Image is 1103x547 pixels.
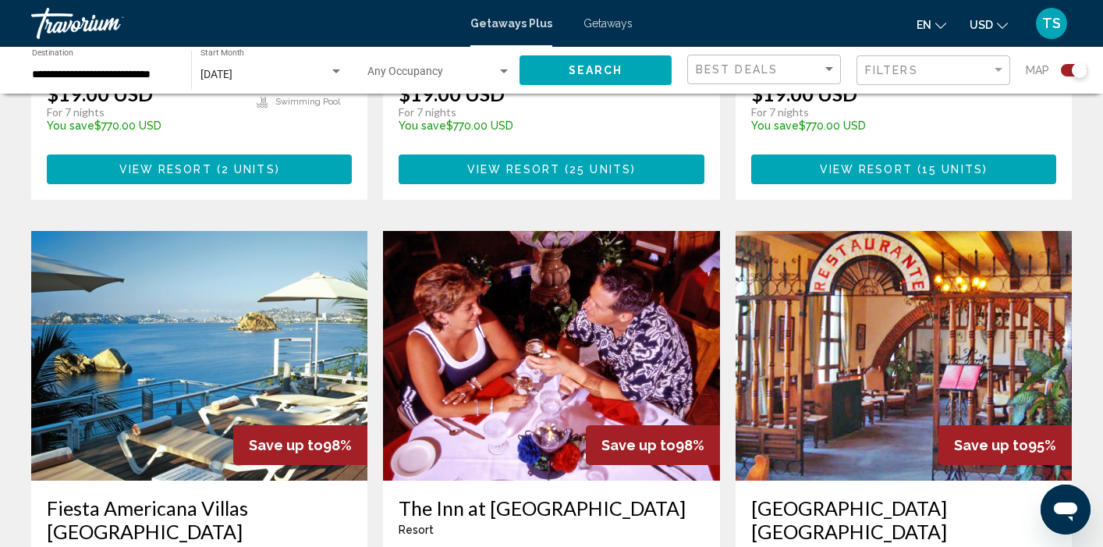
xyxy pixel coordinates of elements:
p: $770.00 USD [751,119,945,132]
span: en [917,19,931,31]
span: 15 units [922,164,983,176]
div: 98% [233,425,367,465]
iframe: Button to launch messaging window [1041,485,1091,535]
a: Fiesta Americana Villas [GEOGRAPHIC_DATA] [47,496,352,543]
a: Getaways [583,17,633,30]
span: Swimming Pool [275,97,340,107]
button: Change currency [970,13,1008,36]
p: $770.00 USD [399,119,594,132]
span: [DATE] [200,68,232,80]
button: Change language [917,13,946,36]
span: Best Deals [696,63,778,76]
button: View Resort(2 units) [47,155,352,183]
span: You save [47,119,94,132]
span: 2 units [222,164,275,176]
span: ( ) [560,164,636,176]
a: [GEOGRAPHIC_DATA] [GEOGRAPHIC_DATA] [751,496,1056,543]
span: View Resort [467,164,560,176]
p: $19.00 USD [751,82,857,105]
span: Search [569,65,623,77]
span: TS [1042,16,1061,31]
mat-select: Sort by [696,63,836,76]
span: ( ) [913,164,988,176]
a: The Inn at [GEOGRAPHIC_DATA] [399,496,704,520]
p: For 7 nights [399,105,594,119]
div: 95% [938,425,1072,465]
span: Filters [865,64,918,76]
span: Resort [399,524,434,536]
span: Save up to [601,437,676,453]
span: Save up to [954,437,1028,453]
span: Save up to [249,437,323,453]
img: 0791O06X.jpg [383,231,719,481]
span: You save [751,119,799,132]
button: Filter [857,55,1010,87]
span: Map [1026,59,1049,81]
span: View Resort [119,164,212,176]
span: USD [970,19,993,31]
p: $770.00 USD [47,119,241,132]
p: For 7 nights [751,105,945,119]
img: 0113O01X.jpg [736,231,1072,481]
button: Search [520,55,672,84]
button: View Resort(15 units) [751,155,1056,183]
span: 25 units [569,164,631,176]
span: ( ) [212,164,280,176]
div: 98% [586,425,720,465]
span: View Resort [820,164,913,176]
button: View Resort(25 units) [399,155,704,183]
p: For 7 nights [47,105,241,119]
button: User Menu [1031,7,1072,40]
a: Travorium [31,8,455,39]
a: Getaways Plus [470,17,552,30]
span: You save [399,119,446,132]
img: 6794E01L.jpg [31,231,367,481]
